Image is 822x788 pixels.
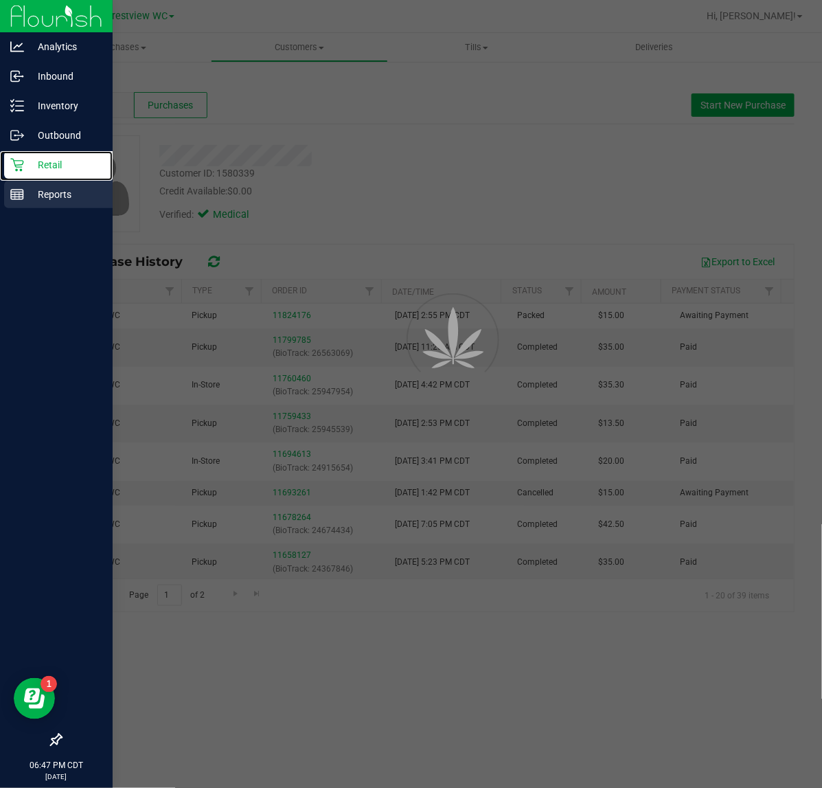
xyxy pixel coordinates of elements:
[10,188,24,201] inline-svg: Reports
[6,772,106,782] p: [DATE]
[24,157,106,173] p: Retail
[10,128,24,142] inline-svg: Outbound
[24,68,106,85] p: Inbound
[6,759,106,772] p: 06:47 PM CDT
[10,40,24,54] inline-svg: Analytics
[14,678,55,719] iframe: Resource center
[24,127,106,144] p: Outbound
[41,676,57,693] iframe: Resource center unread badge
[24,98,106,114] p: Inventory
[24,186,106,203] p: Reports
[24,38,106,55] p: Analytics
[10,69,24,83] inline-svg: Inbound
[10,158,24,172] inline-svg: Retail
[10,99,24,113] inline-svg: Inventory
